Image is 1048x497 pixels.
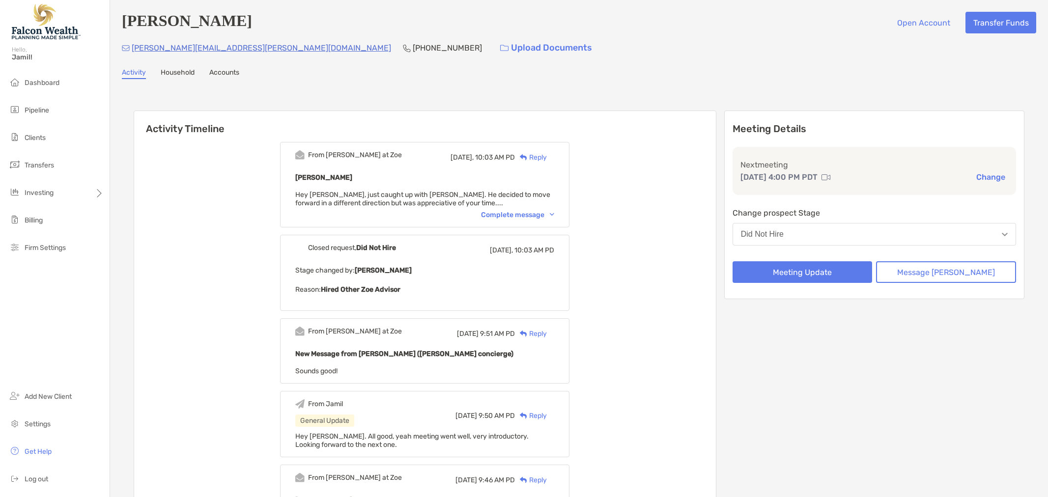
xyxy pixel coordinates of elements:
h6: Activity Timeline [134,111,716,135]
a: Accounts [209,68,239,79]
span: Settings [25,420,51,428]
a: Activity [122,68,146,79]
span: Dashboard [25,79,59,87]
img: Reply icon [520,154,527,161]
img: Event icon [295,399,305,409]
span: Hey [PERSON_NAME]. All good, yeah meeting went well, very introductory. Looking forward to the ne... [295,432,529,449]
p: Stage changed by: [295,264,554,276]
div: From [PERSON_NAME] at Zoe [308,473,402,482]
div: Reply [515,152,547,163]
button: Change [973,172,1008,182]
span: [DATE] [457,330,479,338]
span: Investing [25,189,54,197]
img: Event icon [295,243,305,252]
img: clients icon [9,131,21,143]
img: Chevron icon [550,213,554,216]
img: billing icon [9,214,21,225]
button: Transfer Funds [965,12,1036,33]
a: Household [161,68,195,79]
img: Event icon [295,473,305,482]
button: Did Not Hire [733,223,1016,246]
span: 10:03 AM PD [514,246,554,254]
span: Jamil! [12,53,104,61]
div: Complete message [481,211,554,219]
button: Open Account [889,12,958,33]
p: Next meeting [740,159,1008,171]
div: Reply [515,411,547,421]
img: investing icon [9,186,21,198]
button: Meeting Update [733,261,873,283]
span: 10:03 AM PD [475,153,515,162]
span: 9:50 AM PD [479,412,515,420]
p: Change prospect Stage [733,207,1016,219]
img: add_new_client icon [9,390,21,402]
span: 9:46 AM PD [479,476,515,484]
div: From Jamil [308,400,343,408]
span: Hey [PERSON_NAME], just caught up with [PERSON_NAME]. He decided to move forward in a different d... [295,191,550,207]
span: Add New Client [25,392,72,401]
span: Billing [25,216,43,224]
div: From [PERSON_NAME] at Zoe [308,151,402,159]
p: [DATE] 4:00 PM PDT [740,171,818,183]
div: General Update [295,414,354,427]
p: Meeting Details [733,123,1016,135]
img: settings icon [9,417,21,429]
img: Reply icon [520,477,527,483]
img: communication type [821,173,830,181]
h4: [PERSON_NAME] [122,12,252,33]
p: [PHONE_NUMBER] [413,42,482,54]
img: pipeline icon [9,104,21,115]
span: Pipeline [25,106,49,114]
div: Closed request, [308,244,396,252]
img: Reply icon [520,413,527,419]
a: Upload Documents [494,37,598,58]
b: [PERSON_NAME] [295,173,352,182]
span: [DATE], [451,153,474,162]
span: Sounds good! [295,367,338,375]
b: Did Not Hire [356,244,396,252]
div: Reply [515,475,547,485]
img: Email Icon [122,45,130,51]
span: Get Help [25,447,52,456]
span: [DATE] [455,476,477,484]
b: [PERSON_NAME] [355,266,412,275]
img: logout icon [9,472,21,484]
span: 9:51 AM PD [480,330,515,338]
img: Event icon [295,150,305,160]
img: Falcon Wealth Planning Logo [12,4,81,39]
img: Reply icon [520,331,527,337]
img: get-help icon [9,445,21,457]
p: Reason: [295,283,554,296]
div: Did Not Hire [741,230,784,239]
img: transfers icon [9,159,21,170]
img: Event icon [295,327,305,336]
p: [PERSON_NAME][EMAIL_ADDRESS][PERSON_NAME][DOMAIN_NAME] [132,42,391,54]
img: Phone Icon [403,44,411,52]
span: Transfers [25,161,54,169]
b: Hired Other Zoe Advisor [321,285,400,294]
span: Clients [25,134,46,142]
button: Message [PERSON_NAME] [876,261,1016,283]
img: dashboard icon [9,76,21,88]
img: Open dropdown arrow [1002,233,1008,236]
span: Log out [25,475,48,483]
span: [DATE], [490,246,513,254]
span: [DATE] [455,412,477,420]
div: Reply [515,329,547,339]
img: button icon [500,45,509,52]
b: New Message from [PERSON_NAME] ([PERSON_NAME] concierge) [295,350,513,358]
img: firm-settings icon [9,241,21,253]
div: From [PERSON_NAME] at Zoe [308,327,402,335]
span: Firm Settings [25,244,66,252]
